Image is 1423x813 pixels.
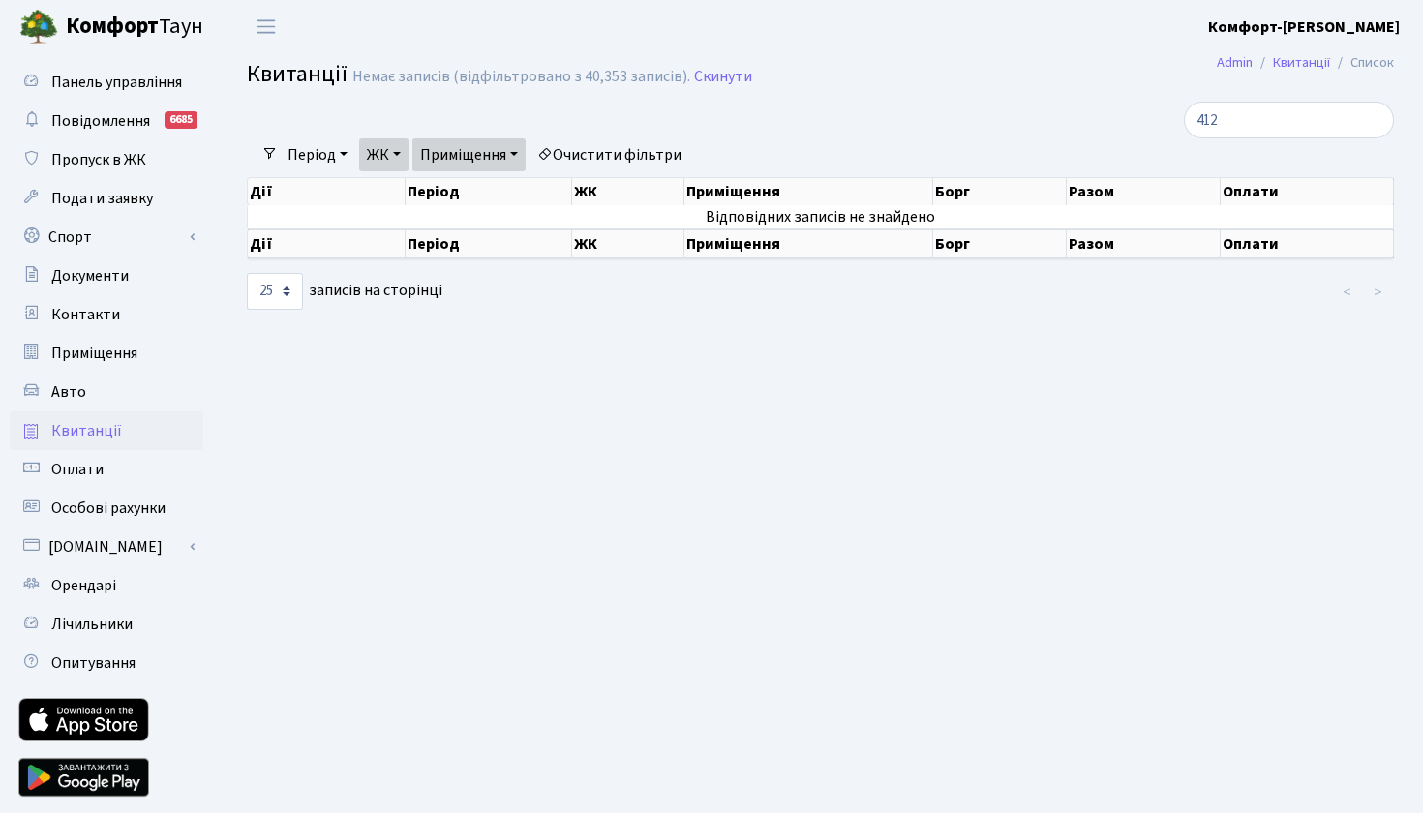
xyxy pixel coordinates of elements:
[247,273,303,310] select: записів на сторінці
[10,295,203,334] a: Контакти
[51,497,166,519] span: Особові рахунки
[412,138,526,171] a: Приміщення
[51,459,104,480] span: Оплати
[280,138,355,171] a: Період
[684,178,934,205] th: Приміщення
[1221,178,1394,205] th: Оплати
[51,343,137,364] span: Приміщення
[51,110,150,132] span: Повідомлення
[51,149,146,170] span: Пропуск в ЖК
[10,566,203,605] a: Орендарі
[10,334,203,373] a: Приміщення
[10,489,203,527] a: Особові рахунки
[10,140,203,179] a: Пропуск в ЖК
[406,229,571,258] th: Період
[51,381,86,403] span: Авто
[10,102,203,140] a: Повідомлення6685
[66,11,159,42] b: Комфорт
[530,138,689,171] a: Очистити фільтри
[1067,229,1220,258] th: Разом
[10,218,203,256] a: Спорт
[10,179,203,218] a: Подати заявку
[51,72,182,93] span: Панель управління
[51,304,120,325] span: Контакти
[247,273,442,310] label: записів на сторінці
[248,229,406,258] th: Дії
[51,652,136,674] span: Опитування
[352,68,690,86] div: Немає записів (відфільтровано з 40,353 записів).
[1273,52,1330,73] a: Квитанції
[359,138,409,171] a: ЖК
[51,420,122,441] span: Квитанції
[684,229,934,258] th: Приміщення
[66,11,203,44] span: Таун
[10,256,203,295] a: Документи
[406,178,571,205] th: Період
[1221,229,1394,258] th: Оплати
[247,57,348,91] span: Квитанції
[1208,16,1400,38] b: Комфорт-[PERSON_NAME]
[242,11,290,43] button: Переключити навігацію
[694,68,752,86] a: Скинути
[10,411,203,450] a: Квитанції
[51,614,133,635] span: Лічильники
[933,178,1067,205] th: Борг
[1330,52,1394,74] li: Список
[10,373,203,411] a: Авто
[165,111,197,129] div: 6685
[1188,43,1423,83] nav: breadcrumb
[572,229,684,258] th: ЖК
[10,63,203,102] a: Панель управління
[10,527,203,566] a: [DOMAIN_NAME]
[933,229,1067,258] th: Борг
[10,450,203,489] a: Оплати
[572,178,684,205] th: ЖК
[248,205,1394,228] td: Відповідних записів не знайдено
[248,178,406,205] th: Дії
[51,265,129,286] span: Документи
[1067,178,1220,205] th: Разом
[1208,15,1400,39] a: Комфорт-[PERSON_NAME]
[10,644,203,682] a: Опитування
[1184,102,1394,138] input: Пошук...
[10,605,203,644] a: Лічильники
[51,188,153,209] span: Подати заявку
[1217,52,1253,73] a: Admin
[51,575,116,596] span: Орендарі
[19,8,58,46] img: logo.png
